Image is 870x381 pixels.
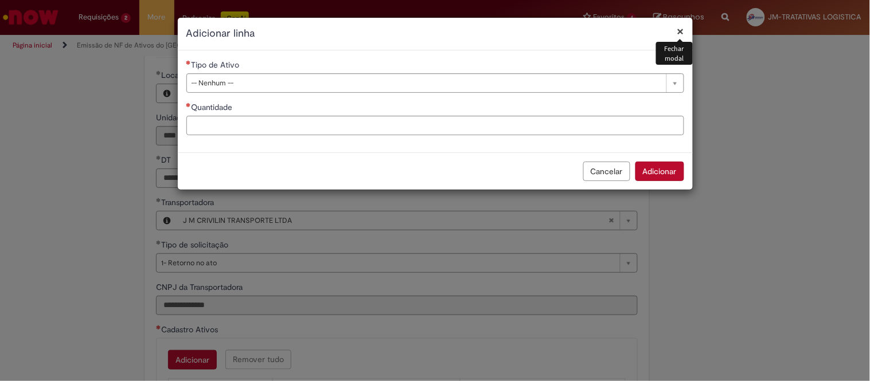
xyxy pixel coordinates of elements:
h2: Adicionar linha [186,26,684,41]
div: Fechar modal [656,42,692,65]
button: Fechar modal [677,25,684,37]
span: Necessários [186,60,192,65]
input: Quantidade [186,116,684,135]
span: Tipo de Ativo [192,60,242,70]
span: -- Nenhum -- [192,74,661,92]
button: Adicionar [635,162,684,181]
button: Cancelar [583,162,630,181]
span: Necessários [186,103,192,107]
span: Quantidade [192,102,235,112]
